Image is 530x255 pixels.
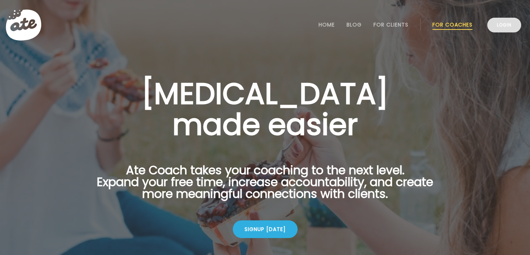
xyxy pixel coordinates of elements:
a: Login [487,18,521,32]
div: Signup [DATE] [233,220,298,238]
a: Home [319,22,335,28]
p: Ate Coach takes your coaching to the next level. Expand your free time, increase accountability, ... [85,164,445,209]
a: Blog [347,22,362,28]
h1: [MEDICAL_DATA] made easier [85,78,445,140]
a: For Coaches [432,22,473,28]
a: For Clients [373,22,408,28]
